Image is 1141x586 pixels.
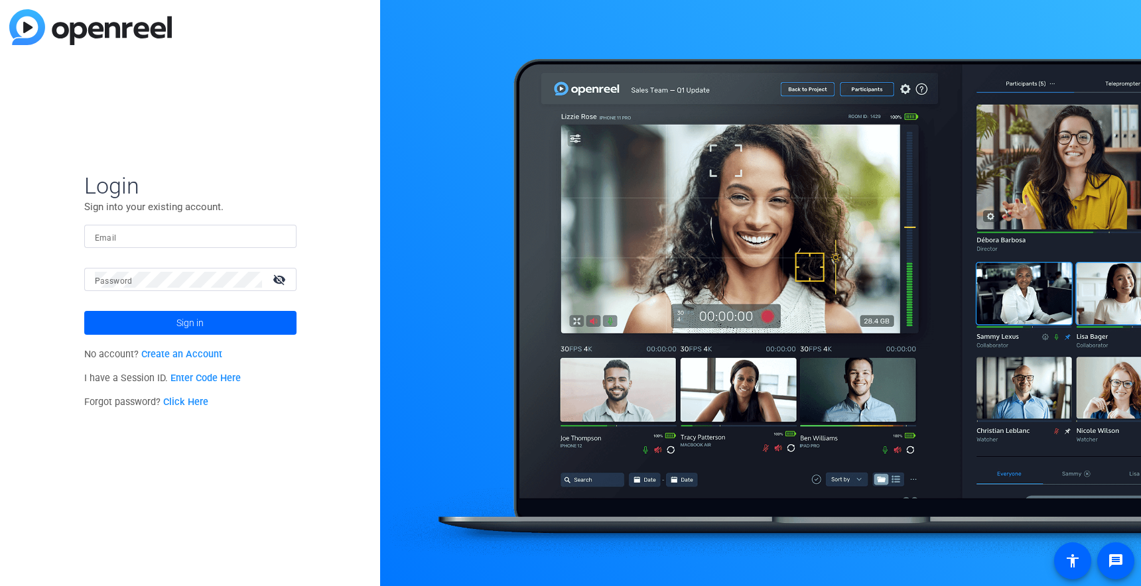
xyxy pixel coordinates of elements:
[95,276,133,286] mat-label: Password
[176,306,204,339] span: Sign in
[1065,553,1081,569] mat-icon: accessibility
[84,172,297,200] span: Login
[84,396,209,408] span: Forgot password?
[170,373,241,384] a: Enter Code Here
[84,349,223,360] span: No account?
[84,311,297,335] button: Sign in
[9,9,172,45] img: blue-gradient.svg
[141,349,222,360] a: Create an Account
[95,233,117,243] mat-label: Email
[84,373,241,384] span: I have a Session ID.
[163,396,208,408] a: Click Here
[1108,553,1124,569] mat-icon: message
[265,270,297,289] mat-icon: visibility_off
[84,200,297,214] p: Sign into your existing account.
[95,229,286,245] input: Enter Email Address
